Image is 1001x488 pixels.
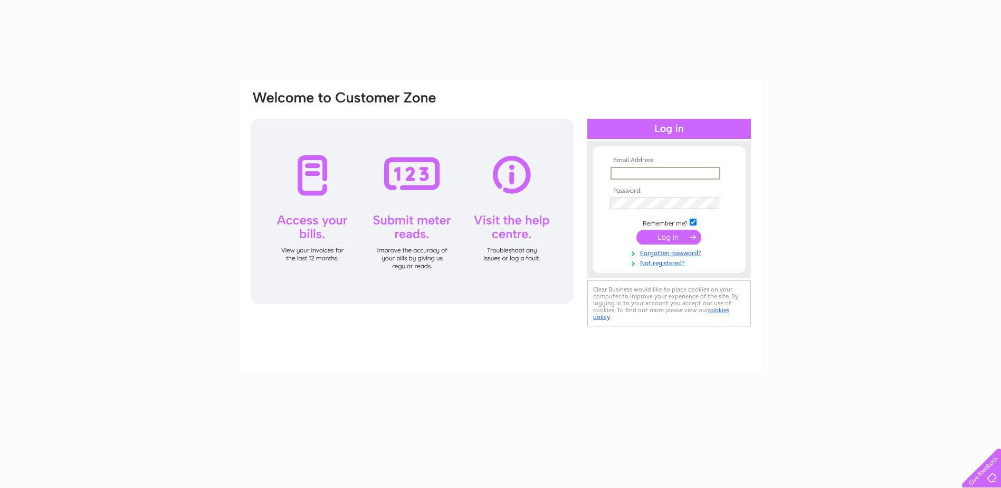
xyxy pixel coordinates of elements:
a: cookies policy [593,306,729,321]
div: Clear Business would like to place cookies on your computer to improve your experience of the sit... [587,280,751,326]
a: Not registered? [611,257,730,267]
a: Forgotten password? [611,247,730,257]
th: Password: [608,187,730,195]
input: Submit [636,230,701,245]
td: Remember me? [608,217,730,228]
th: Email Address: [608,157,730,164]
